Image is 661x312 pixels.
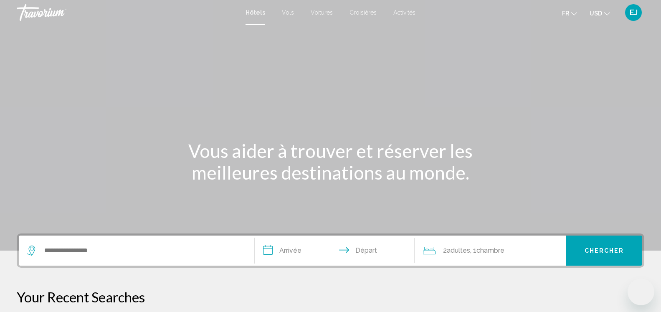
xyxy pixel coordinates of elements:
span: , 1 [470,245,504,256]
p: Your Recent Searches [17,289,644,305]
a: Croisières [349,9,377,16]
button: Change currency [590,7,610,19]
span: Chercher [585,248,624,254]
button: Chercher [566,236,642,266]
a: Travorium [17,4,237,21]
span: USD [590,10,602,17]
a: Activités [393,9,415,16]
button: Travelers: 2 adults, 0 children [415,236,566,266]
button: User Menu [623,4,644,21]
div: Search widget [19,236,642,266]
span: EJ [630,8,638,17]
span: 2 [443,245,470,256]
h1: Vous aider à trouver et réserver les meilleures destinations au monde. [174,140,487,183]
a: Voitures [311,9,333,16]
a: Hôtels [246,9,265,16]
iframe: Bouton de lancement de la fenêtre de messagerie [628,279,654,305]
span: fr [562,10,569,17]
span: Adultes [447,246,470,254]
span: Chambre [476,246,504,254]
button: Check in and out dates [255,236,415,266]
a: Vols [282,9,294,16]
button: Change language [562,7,577,19]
